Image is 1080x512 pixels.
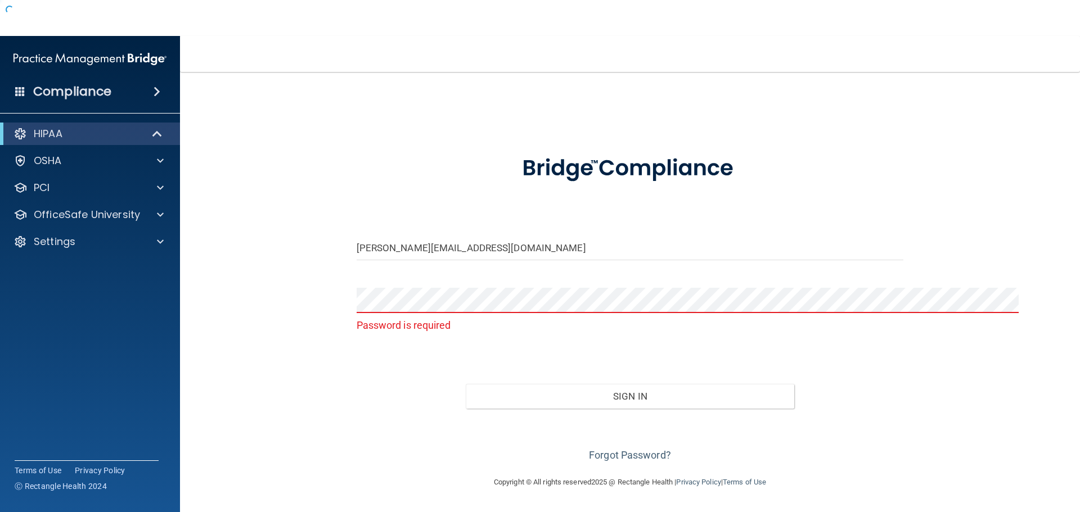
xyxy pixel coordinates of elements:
[357,235,904,260] input: Email
[13,235,164,248] a: Settings
[15,465,61,476] a: Terms of Use
[676,478,721,486] a: Privacy Policy
[34,181,49,194] p: PCI
[34,154,62,167] p: OSHA
[75,465,125,476] a: Privacy Policy
[13,181,164,194] a: PCI
[34,208,140,221] p: OfficeSafe University
[34,235,75,248] p: Settings
[33,84,111,99] h4: Compliance
[466,384,794,409] button: Sign In
[13,127,163,141] a: HIPAA
[499,139,761,198] img: bridge_compliance_login_screen.278c3ca4.svg
[34,127,62,141] p: HIPAA
[13,208,164,221] a: OfficeSafe University
[589,449,671,461] a: Forgot Password?
[357,316,904,334] p: Password is required
[15,481,107,492] span: Ⓒ Rectangle Health 2024
[723,478,766,486] a: Terms of Use
[425,464,835,500] div: Copyright © All rights reserved 2025 @ Rectangle Health | |
[13,154,164,167] a: OSHA
[13,48,166,70] img: PMB logo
